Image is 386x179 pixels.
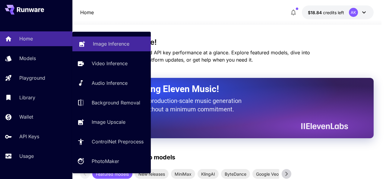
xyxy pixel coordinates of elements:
[72,76,151,91] a: Audio Inference
[19,152,34,160] p: Usage
[221,171,250,177] span: ByteDance
[72,37,151,51] a: Image Inference
[92,99,140,106] p: Background Removal
[80,9,94,16] nav: breadcrumb
[349,8,358,17] div: AK
[171,171,195,177] span: MiniMax
[19,55,36,62] p: Models
[19,133,39,140] p: API Keys
[92,138,144,145] p: ControlNet Preprocess
[72,134,151,149] a: ControlNet Preprocess
[93,40,129,47] p: Image Inference
[308,10,323,15] span: $18.84
[19,74,45,82] p: Playground
[135,171,169,177] span: New releases
[198,171,219,177] span: KlingAI
[80,9,94,16] p: Home
[19,35,33,42] p: Home
[80,50,310,63] span: Check out your usage stats and API key performance at a glance. Explore featured models, dive int...
[95,83,344,95] h2: Now Supporting Eleven Music!
[92,60,128,67] p: Video Inference
[323,10,344,15] span: credits left
[72,95,151,110] a: Background Removal
[19,113,33,120] p: Wallet
[252,171,282,177] span: Google Veo
[72,56,151,71] a: Video Inference
[72,154,151,169] a: PhotoMaker
[92,171,132,177] span: Featured models
[308,9,344,16] div: $18.8399
[92,158,119,165] p: PhotoMaker
[72,115,151,129] a: Image Upscale
[80,38,374,46] h3: Welcome to Runware!
[19,94,35,101] p: Library
[95,97,246,113] p: The only way to get production-scale music generation from Eleven Labs without a minimum commitment.
[92,79,128,87] p: Audio Inference
[92,118,125,126] p: Image Upscale
[302,5,374,19] button: $18.8399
